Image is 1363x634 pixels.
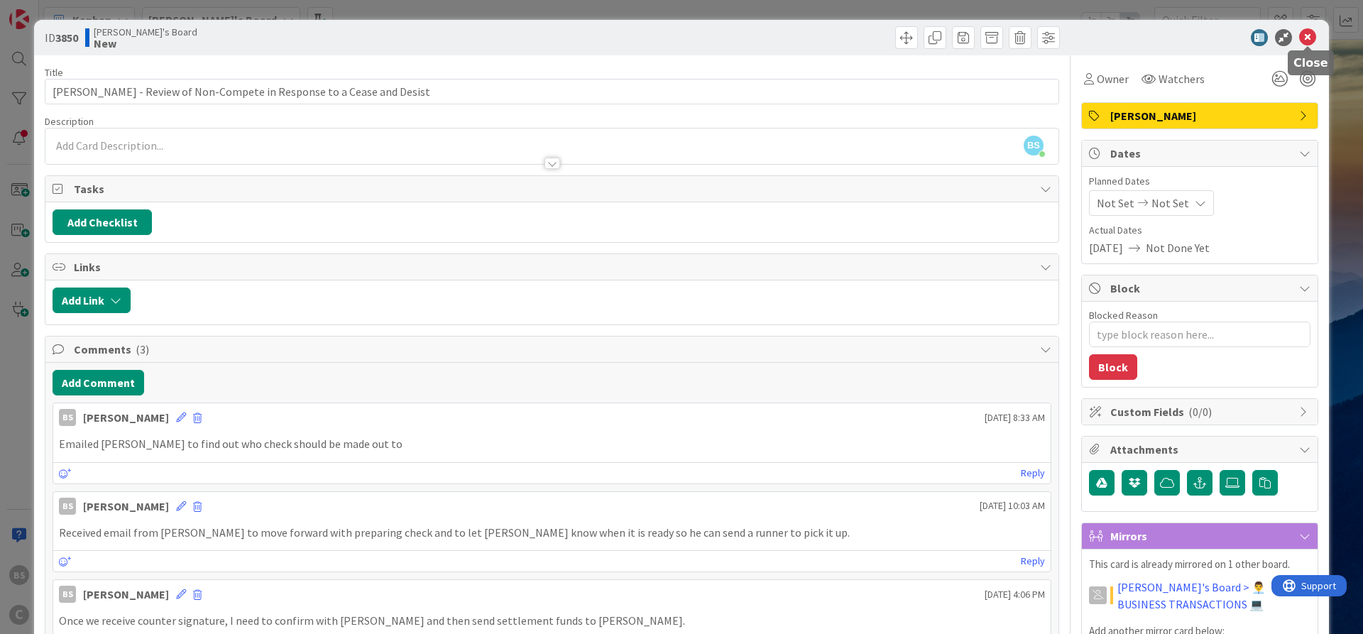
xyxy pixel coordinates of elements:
span: Actual Dates [1089,223,1310,238]
span: [DATE] 4:06 PM [985,587,1045,602]
span: ( 0/0 ) [1188,405,1212,419]
span: Description [45,115,94,128]
span: Custom Fields [1110,403,1292,420]
span: Support [30,2,65,19]
span: Links [74,258,1033,275]
span: Not Done Yet [1146,239,1210,256]
button: Add Checklist [53,209,152,235]
span: Not Set [1151,195,1189,212]
a: [PERSON_NAME]'s Board > 👨‍💼BUSINESS TRANSACTIONS 💻 [1117,579,1310,613]
b: 3850 [55,31,78,45]
p: Once we receive counter signature, I need to confirm with [PERSON_NAME] and then send settlement ... [59,613,1045,629]
b: New [94,38,197,49]
div: [PERSON_NAME] [83,586,169,603]
p: This card is already mirrored on 1 other board. [1089,557,1310,573]
span: Attachments [1110,441,1292,458]
div: BS [59,409,76,426]
span: Block [1110,280,1292,297]
span: Dates [1110,145,1292,162]
span: Owner [1097,70,1129,87]
input: type card name here... [45,79,1059,104]
span: Watchers [1159,70,1205,87]
button: Block [1089,354,1137,380]
p: Emailed [PERSON_NAME] to find out who check should be made out to [59,436,1045,452]
span: BS [1024,136,1044,155]
span: [PERSON_NAME]'s Board [94,26,197,38]
span: Planned Dates [1089,174,1310,189]
span: [DATE] [1089,239,1123,256]
span: ( 3 ) [136,342,149,356]
div: BS [59,586,76,603]
span: [DATE] 8:33 AM [985,410,1045,425]
span: Mirrors [1110,528,1292,545]
label: Title [45,66,63,79]
span: Not Set [1097,195,1134,212]
button: Add Comment [53,370,144,395]
div: [PERSON_NAME] [83,409,169,426]
span: Tasks [74,180,1033,197]
span: [DATE] 10:03 AM [980,498,1045,513]
a: Reply [1021,552,1045,570]
a: Reply [1021,464,1045,482]
span: [PERSON_NAME] [1110,107,1292,124]
h5: Close [1293,56,1328,70]
button: Add Link [53,288,131,313]
span: ID [45,29,78,46]
div: [PERSON_NAME] [83,498,169,515]
label: Blocked Reason [1089,309,1158,322]
p: Received email from [PERSON_NAME] to move forward with preparing check and to let [PERSON_NAME] k... [59,525,1045,541]
span: Comments [74,341,1033,358]
div: BS [59,498,76,515]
